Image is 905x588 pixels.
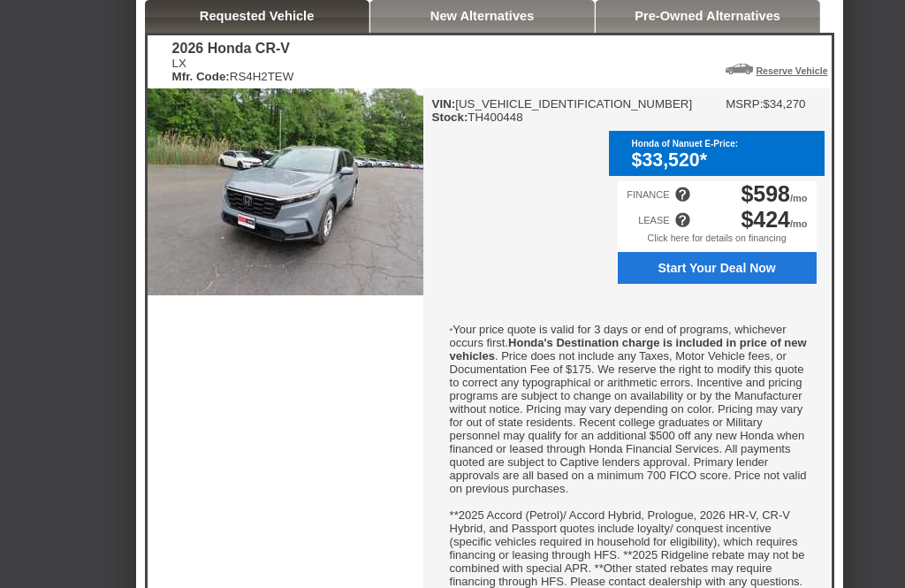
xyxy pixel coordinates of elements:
[638,216,669,226] div: LEASE
[741,182,807,208] div: /mo
[756,66,827,77] a: Reserve Vehicle
[432,98,693,125] div: [US_VEHICLE_IDENTIFICATION_NUMBER] TH400448
[172,57,294,84] div: LX RS4H2TEW
[627,262,807,276] span: Start Your Deal Now
[726,98,763,111] td: MSRP:
[726,65,753,75] img: Icon_ReserveVehicleCar.png
[741,208,790,233] span: $424
[432,111,468,125] b: Stock:
[618,233,817,253] div: Click here for details on financing
[763,98,805,111] td: $34,270
[432,98,456,111] b: VIN:
[172,42,294,57] div: 2026 Honda CR-V
[632,140,739,149] font: Honda of Nanuet E-Price:
[450,337,807,363] b: Honda's Destination charge is included in price of new vehicles
[172,71,230,84] b: Mfr. Code:
[200,10,315,24] a: Requested Vehicle
[741,208,807,233] div: /mo
[430,10,535,24] a: New Alternatives
[627,190,669,201] div: FINANCE
[148,89,423,296] img: 2026 Honda CR-V
[635,10,780,24] a: Pre-Owned Alternatives
[632,150,816,172] div: $33,520*
[741,182,790,207] span: $598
